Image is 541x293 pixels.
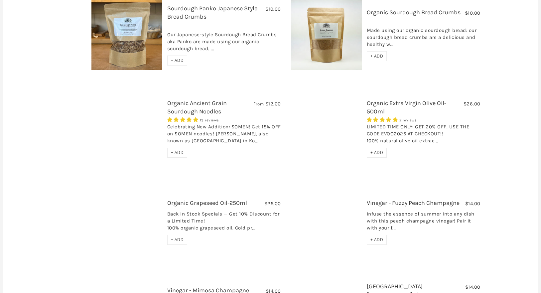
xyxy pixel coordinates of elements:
[370,150,383,155] span: + ADD
[264,201,281,207] span: $25.00
[367,117,399,123] span: 5.00 stars
[265,101,281,107] span: $12.00
[465,284,480,290] span: $14.00
[367,199,460,207] a: Vinegar - Fuzzy Peach Champagne
[171,150,184,155] span: + ADD
[367,123,480,148] div: LIMITED TIME ONLY: GET 20% OFF. USE THE CODE EVOO2025 AT CHECKOUT!! 100% natural olive oil extrac...
[167,117,200,123] span: 4.85 stars
[91,187,162,257] img: Organic Grapeseed Oil-250ml
[167,99,227,115] a: Organic Ancient Grain Sourdough Noodles
[167,24,281,56] div: Our Japanese-style Sourdough Bread Crumbs aka Panko are made using our organic sourdough bread. ...
[167,235,188,245] div: + ADD
[367,51,387,61] div: + ADD
[200,118,219,122] span: 13 reviews
[367,148,387,158] div: + ADD
[367,235,387,245] div: + ADD
[167,199,247,207] a: Organic Grapeseed Oil-250ml
[167,148,188,158] div: + ADD
[171,237,184,242] span: + ADD
[367,20,480,51] div: Made using our organic sourdough bread: our sourdough bread crumbs are a delicious and healthy w...
[167,5,257,20] a: Sourdough Panko Japanese Style Bread Crumbs
[399,118,417,122] span: 2 reviews
[291,87,362,170] img: Organic Extra Virgin Olive Oil-500ml
[465,201,480,207] span: $14.00
[167,123,281,148] div: Celebrating New Addition: SOMEN! Get 15% OFF on SOMEN noodles! [PERSON_NAME], also known as [GEOG...
[167,211,281,235] div: Back in Stock Specials — Get 10% Discount for a Limited Time! 100% organic grapeseed oil. Cold pr...
[253,101,264,107] span: From
[367,9,461,16] a: Organic Sourdough Bread Crumbs
[171,58,184,63] span: + ADD
[291,187,362,257] img: Vinegar - Fuzzy Peach Champagne
[367,99,446,115] a: Organic Extra Virgin Olive Oil-500ml
[167,56,188,66] div: + ADD
[367,211,480,235] div: Infuse the essence of summer into any dish with this peach champagne vinegar! Pair it with your f...
[370,53,383,59] span: + ADD
[370,237,383,242] span: + ADD
[265,6,281,12] span: $10.00
[464,101,480,107] span: $26.00
[465,10,480,16] span: $10.00
[91,93,162,164] img: Organic Ancient Grain Sourdough Noodles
